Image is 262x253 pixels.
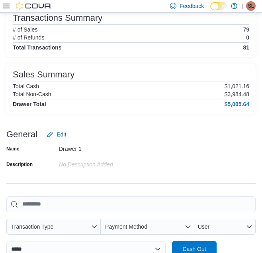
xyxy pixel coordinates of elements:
[13,70,74,79] h3: Sales Summary
[210,2,227,10] input: Dark Mode
[11,223,54,230] span: Transaction Type
[13,26,37,33] h6: # of Sales
[13,13,102,23] h3: Transactions Summary
[6,130,37,139] h3: General
[182,245,206,253] span: Cash Out
[225,101,249,107] h4: $5,005.64
[16,2,52,10] img: Cova
[6,161,33,168] label: Description
[243,44,249,51] h4: 81
[101,219,194,235] button: Payment Method
[6,219,101,235] button: Transaction Type
[194,219,256,235] button: User
[210,10,211,11] span: Dark Mode
[44,126,69,142] button: Edit
[198,223,210,230] span: User
[59,142,166,152] div: Drawer 1
[248,1,254,11] span: sl
[241,1,243,11] p: |
[180,2,204,10] span: Feedback
[57,130,66,138] span: Edit
[13,34,44,41] h6: # of Refunds
[243,26,249,33] p: 79
[13,83,39,89] h6: Total Cash
[59,158,166,168] div: No Description added
[105,223,147,230] span: Payment Method
[6,196,256,212] input: This is a search bar. As you type, the results lower in the page will automatically filter.
[246,1,256,11] div: samantha l'heureux
[13,101,46,107] h4: Drawer Total
[13,91,51,97] h6: Total Non-Cash
[225,91,249,97] p: $3,984.48
[13,44,62,51] h4: Total Transactions
[246,34,249,41] p: 0
[225,83,249,89] p: $1,021.16
[6,146,20,152] label: Name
